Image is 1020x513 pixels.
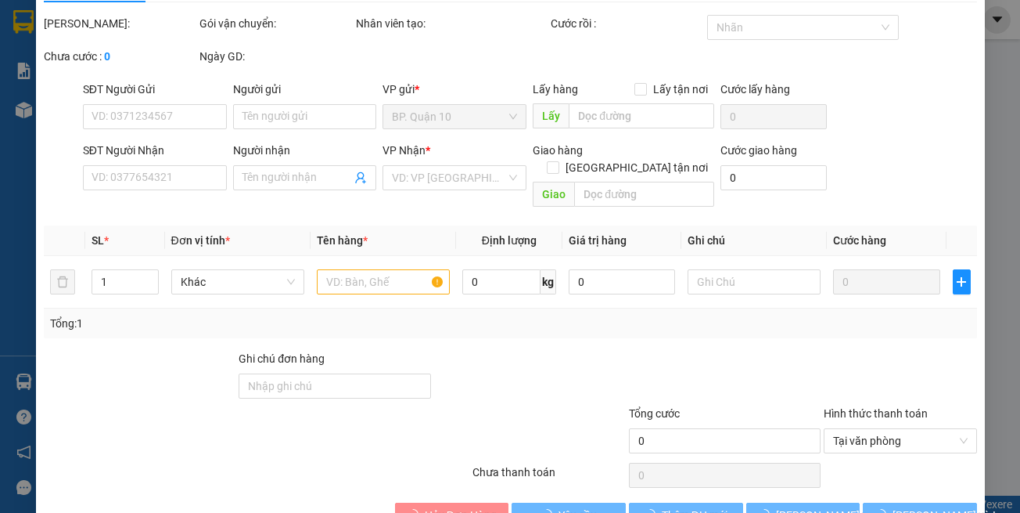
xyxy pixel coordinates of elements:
[50,269,75,294] button: delete
[681,226,827,256] th: Ghi chú
[533,182,574,207] span: Giao
[533,103,569,128] span: Lấy
[569,103,714,128] input: Dọc đường
[356,15,548,32] div: Nhân viên tạo:
[199,15,352,32] div: Gói vận chuyển:
[647,81,714,98] span: Lấy tận nơi
[124,9,214,22] strong: ĐỒNG PHƯỚC
[42,85,192,97] span: -----------------------------------------
[78,99,171,111] span: BPQ101210250045
[540,269,555,294] span: kg
[382,144,426,157] span: VP Nhận
[124,47,215,67] span: 01 Võ Văn Truyện, KP.1, Phường 2
[180,270,294,294] span: Khác
[824,407,928,420] label: Hình thức thanh toán
[34,114,95,123] span: 12:31:52 [DATE]
[104,50,110,63] b: 0
[354,172,367,184] span: user-add
[533,83,578,96] span: Lấy hàng
[382,81,526,98] div: VP gửi
[833,269,939,294] input: 0
[720,144,797,157] label: Cước giao hàng
[471,464,627,491] div: Chưa thanh toán
[720,165,827,190] input: Cước giao hàng
[629,407,680,420] span: Tổng cước
[688,269,821,294] input: Ghi Chú
[720,104,827,129] input: Cước lấy hàng
[720,83,790,96] label: Cước lấy hàng
[559,159,714,176] span: [GEOGRAPHIC_DATA] tận nơi
[833,429,967,453] span: Tại văn phòng
[44,15,196,32] div: [PERSON_NAME]:
[317,269,450,294] input: VD: Bàn, Ghế
[533,144,583,157] span: Giao hàng
[481,234,536,247] span: Định lượng
[5,9,75,78] img: logo
[199,48,352,65] div: Ngày GD:
[952,269,970,294] button: plus
[50,315,395,332] div: Tổng: 1
[83,142,227,159] div: SĐT Người Nhận
[124,70,192,79] span: Hotline: 19001152
[392,105,517,128] span: BP. Quận 10
[239,352,325,365] label: Ghi chú đơn hàng
[317,234,368,247] span: Tên hàng
[953,276,969,288] span: plus
[239,374,430,399] input: Ghi chú đơn hàng
[574,182,714,207] input: Dọc đường
[83,81,227,98] div: SĐT Người Gửi
[5,114,95,123] span: In ngày:
[44,48,196,65] div: Chưa cước :
[232,142,376,159] div: Người nhận
[5,101,170,110] span: [PERSON_NAME]:
[124,25,210,45] span: Bến xe [GEOGRAPHIC_DATA]
[92,234,104,247] span: SL
[551,15,703,32] div: Cước rồi :
[568,234,626,247] span: Giá trị hàng
[171,234,229,247] span: Đơn vị tính
[833,234,886,247] span: Cước hàng
[232,81,376,98] div: Người gửi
